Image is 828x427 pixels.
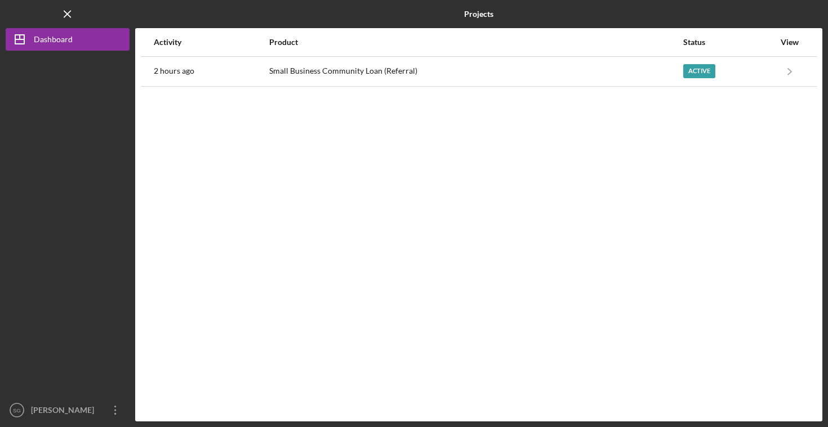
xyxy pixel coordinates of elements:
[13,407,21,413] text: SG
[776,38,804,47] div: View
[269,57,682,86] div: Small Business Community Loan (Referral)
[34,28,73,53] div: Dashboard
[683,64,715,78] div: Active
[6,399,130,421] button: SG[PERSON_NAME]
[683,38,774,47] div: Status
[154,66,194,75] time: 2025-10-14 22:50
[154,38,268,47] div: Activity
[6,28,130,51] button: Dashboard
[269,38,682,47] div: Product
[464,10,493,19] b: Projects
[28,399,101,424] div: [PERSON_NAME]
